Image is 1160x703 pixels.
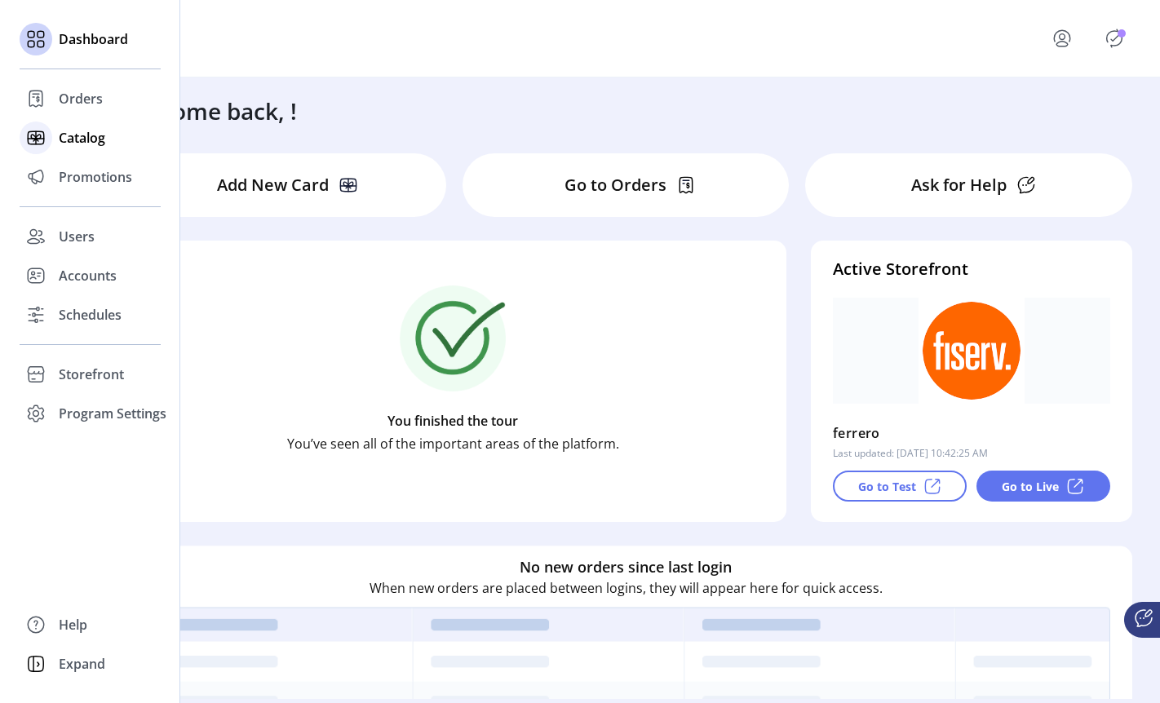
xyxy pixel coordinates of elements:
[59,89,103,108] span: Orders
[59,654,105,674] span: Expand
[59,404,166,423] span: Program Settings
[833,420,880,446] p: ferrero
[387,411,518,431] p: You finished the tour
[287,434,619,453] p: You’ve seen all of the important areas of the platform.
[120,94,297,128] h3: Welcome back, !
[59,615,87,634] span: Help
[370,578,883,598] p: When new orders are placed between logins, they will appear here for quick access.
[1101,25,1127,51] button: Publisher Panel
[59,266,117,285] span: Accounts
[1002,478,1059,495] p: Go to Live
[858,478,916,495] p: Go to Test
[520,556,732,578] h6: No new orders since last login
[59,227,95,246] span: Users
[217,173,329,197] p: Add New Card
[1029,19,1101,58] button: menu
[59,305,122,325] span: Schedules
[833,446,988,461] p: Last updated: [DATE] 10:42:25 AM
[911,173,1007,197] p: Ask for Help
[59,365,124,384] span: Storefront
[59,167,132,187] span: Promotions
[59,29,128,49] span: Dashboard
[59,128,105,148] span: Catalog
[833,257,1110,281] h4: Active Storefront
[565,173,666,197] p: Go to Orders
